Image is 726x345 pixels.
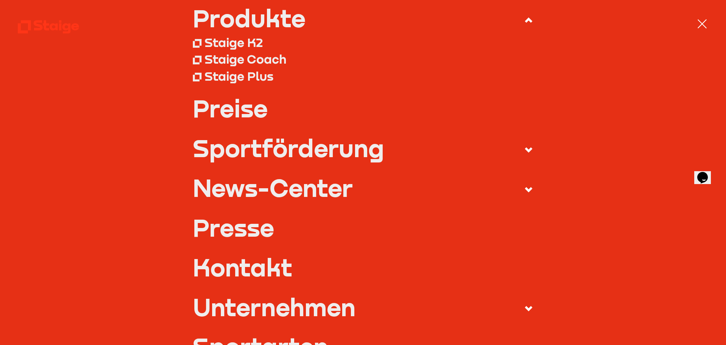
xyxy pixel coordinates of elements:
[694,161,718,184] iframe: chat widget
[193,96,534,120] a: Preise
[193,295,355,319] div: Unternehmen
[193,51,534,68] a: Staige Coach
[205,35,263,50] div: Staige K2
[193,6,306,30] div: Produkte
[193,255,534,279] a: Kontakt
[205,52,286,67] div: Staige Coach
[193,34,534,51] a: Staige K2
[193,136,384,160] div: Sportförderung
[193,67,534,84] a: Staige Plus
[193,176,353,200] div: News-Center
[205,69,273,84] div: Staige Plus
[193,215,534,239] a: Presse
